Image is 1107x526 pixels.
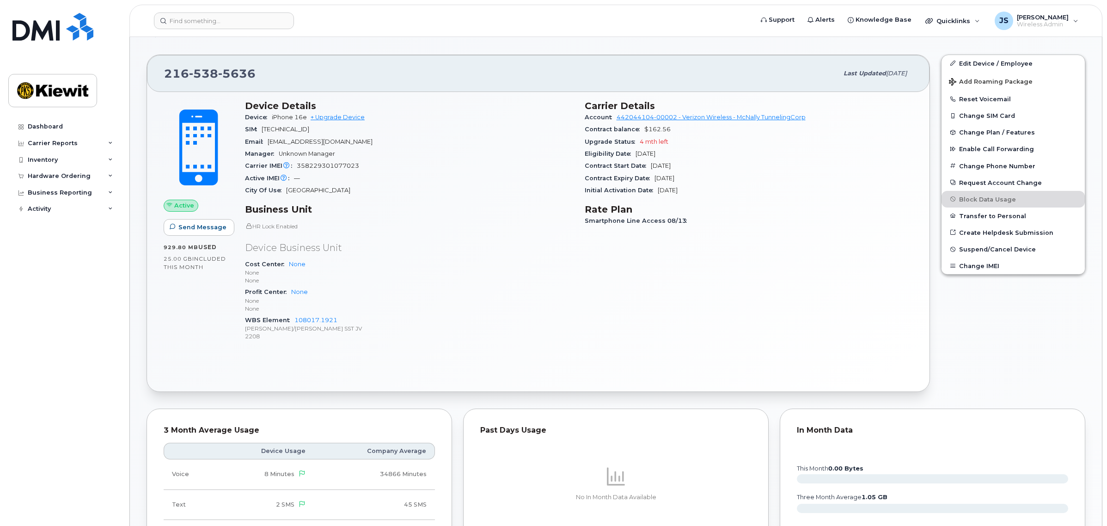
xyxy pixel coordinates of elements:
a: None [289,261,306,268]
div: In Month Data [797,426,1068,435]
span: 538 [189,67,218,80]
span: [EMAIL_ADDRESS][DOMAIN_NAME] [268,138,373,145]
span: Unknown Manager [279,150,335,157]
span: Cost Center [245,261,289,268]
p: HR Lock Enabled [245,222,574,230]
a: Knowledge Base [841,11,918,29]
span: Contract balance [585,126,644,133]
div: Quicklinks [919,12,986,30]
button: Add Roaming Package [942,72,1085,91]
a: Alerts [801,11,841,29]
th: Company Average [314,443,435,459]
span: iPhone 16e [272,114,307,121]
span: 216 [164,67,256,80]
p: Device Business Unit [245,241,574,255]
span: Add Roaming Package [949,78,1033,87]
span: 929.80 MB [164,244,198,251]
text: this month [796,465,863,472]
button: Change IMEI [942,257,1085,274]
p: No In Month Data Available [480,493,752,502]
span: Email [245,138,268,145]
span: [TECHNICAL_ID] [262,126,309,133]
button: Suspend/Cancel Device [942,241,1085,257]
a: None [291,288,308,295]
tspan: 0.00 Bytes [828,465,863,472]
p: 2208 [245,332,574,340]
p: [PERSON_NAME]/[PERSON_NAME] SST JV [245,324,574,332]
h3: Carrier Details [585,100,913,111]
th: Device Usage [217,443,314,459]
input: Find something... [154,12,294,29]
tspan: 1.05 GB [862,494,887,501]
span: 25.00 GB [164,256,192,262]
span: Enable Call Forwarding [959,146,1034,153]
span: [DATE] [886,70,907,77]
span: Support [769,15,795,24]
h3: Device Details [245,100,574,111]
span: included this month [164,255,226,270]
td: Text [164,490,217,520]
span: WBS Element [245,317,294,324]
button: Reset Voicemail [942,91,1085,107]
span: SIM [245,126,262,133]
span: Profit Center [245,288,291,295]
p: None [245,305,574,312]
span: Suspend/Cancel Device [959,246,1036,253]
span: [DATE] [636,150,655,157]
span: Contract Expiry Date [585,175,654,182]
span: [DATE] [651,162,671,169]
span: Active [174,201,194,210]
h3: Business Unit [245,204,574,215]
div: Past Days Usage [480,426,752,435]
button: Block Data Usage [942,191,1085,208]
button: Transfer to Personal [942,208,1085,224]
span: used [198,244,217,251]
span: City Of Use [245,187,286,194]
span: $162.56 [644,126,671,133]
a: Create Helpdesk Submission [942,224,1085,241]
span: Alerts [815,15,835,24]
p: None [245,269,574,276]
a: Support [754,11,801,29]
p: None [245,297,574,305]
div: Josh Suffel [988,12,1085,30]
a: 442044104-00002 - Verizon Wireless - McNally TunnelingCorp [617,114,806,121]
span: — [294,175,300,182]
span: Contract Start Date [585,162,651,169]
span: Change Plan / Features [959,129,1035,136]
span: Wireless Admin [1017,21,1069,28]
div: 3 Month Average Usage [164,426,435,435]
button: Change Plan / Features [942,124,1085,141]
span: 4 mth left [640,138,668,145]
span: Eligibility Date [585,150,636,157]
a: + Upgrade Device [311,114,365,121]
h3: Rate Plan [585,204,913,215]
span: [PERSON_NAME] [1017,13,1069,21]
span: Knowledge Base [856,15,911,24]
span: Account [585,114,617,121]
span: Upgrade Status [585,138,640,145]
button: Change Phone Number [942,158,1085,174]
td: Voice [164,459,217,489]
span: Send Message [178,223,226,232]
span: 2 SMS [276,501,294,508]
span: [DATE] [654,175,674,182]
span: JS [999,15,1009,26]
td: 45 SMS [314,490,435,520]
span: Active IMEI [245,175,294,182]
span: Carrier IMEI [245,162,297,169]
span: Initial Activation Date [585,187,658,194]
span: Smartphone Line Access 08/13 [585,217,691,224]
iframe: Messenger Launcher [1067,486,1100,519]
span: Manager [245,150,279,157]
button: Change SIM Card [942,107,1085,124]
a: 108017.1921 [294,317,337,324]
span: [GEOGRAPHIC_DATA] [286,187,350,194]
p: None [245,276,574,284]
span: Quicklinks [936,17,970,24]
span: Last updated [844,70,886,77]
span: 358229301077023 [297,162,359,169]
a: Edit Device / Employee [942,55,1085,72]
text: three month average [796,494,887,501]
span: [DATE] [658,187,678,194]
